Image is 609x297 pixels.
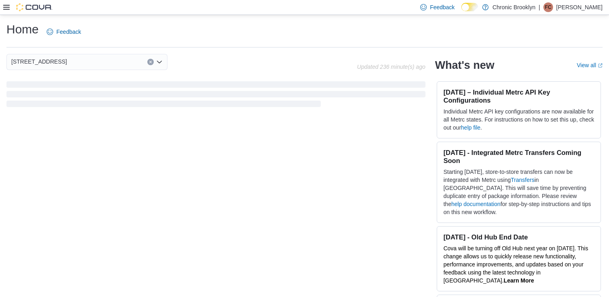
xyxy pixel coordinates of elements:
[598,63,603,68] svg: External link
[444,233,594,241] h3: [DATE] - Old Hub End Date
[461,124,480,131] a: help file
[511,177,535,183] a: Transfers
[493,2,536,12] p: Chronic Brooklyn
[539,2,540,12] p: |
[444,245,588,284] span: Cova will be turning off Old Hub next year on [DATE]. This change allows us to quickly release ne...
[11,57,67,66] span: [STREET_ADDRESS]
[56,28,81,36] span: Feedback
[545,2,551,12] span: FC
[451,201,500,207] a: help documentation
[156,59,163,65] button: Open list of options
[357,64,425,70] p: Updated 236 minute(s) ago
[147,59,154,65] button: Clear input
[504,277,534,284] a: Learn More
[461,3,478,11] input: Dark Mode
[435,59,494,72] h2: What's new
[461,11,462,12] span: Dark Mode
[430,3,454,11] span: Feedback
[444,107,594,132] p: Individual Metrc API key configurations are now available for all Metrc states. For instructions ...
[444,148,594,165] h3: [DATE] - Integrated Metrc Transfers Coming Soon
[444,88,594,104] h3: [DATE] – Individual Metrc API Key Configurations
[43,24,84,40] a: Feedback
[6,83,425,109] span: Loading
[543,2,553,12] div: Fred Chu
[16,3,52,11] img: Cova
[444,168,594,216] p: Starting [DATE], store-to-store transfers can now be integrated with Metrc using in [GEOGRAPHIC_D...
[577,62,603,68] a: View allExternal link
[6,21,39,37] h1: Home
[556,2,603,12] p: [PERSON_NAME]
